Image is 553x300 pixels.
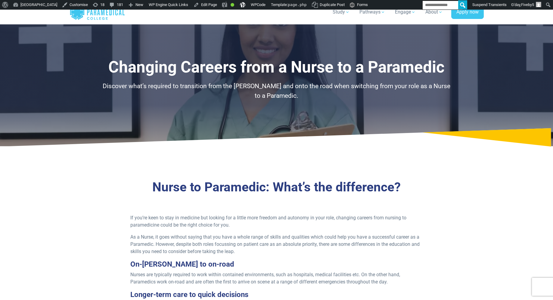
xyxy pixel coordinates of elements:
span: Discover what’s required to transition from the [PERSON_NAME] and onto the road when switching fr... [103,82,450,99]
h1: Changing Careers from a Nurse to a Paramedic [101,58,453,77]
h3: Nurse to Paramedic: What’s the difference? [101,180,453,195]
a: About [422,4,446,20]
a: Study [329,4,353,20]
a: Apply now [451,5,484,19]
p: Nurses are typically required to work within contained environments, such as hospitals, medical f... [130,271,423,286]
p: As a Nurse, it goes without saying that you have a whole range of skills and qualities which coul... [130,234,423,255]
span: If you’re keen to stay in medicine but looking for a little more freedom and autonomy in your rol... [130,215,406,228]
a: Australian Paramedical College [70,2,125,22]
a: Engage [391,4,419,20]
strong: Longer-term care to quick decisions [130,290,248,299]
a: Pathways [356,4,389,20]
strong: On-[PERSON_NAME] to on-road [130,260,234,268]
